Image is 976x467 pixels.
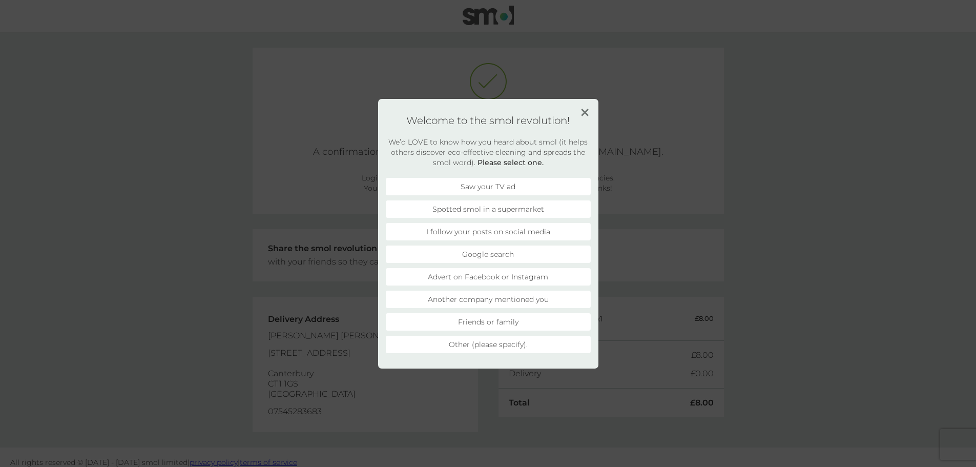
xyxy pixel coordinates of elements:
[386,178,591,195] li: Saw your TV ad
[386,223,591,240] li: I follow your posts on social media
[386,313,591,331] li: Friends or family
[386,291,591,308] li: Another company mentioned you
[386,200,591,218] li: Spotted smol in a supermarket
[386,137,591,168] h2: We’d LOVE to know how you heard about smol (it helps others discover eco-effective cleaning and s...
[386,268,591,286] li: Advert on Facebook or Instagram
[386,336,591,353] li: Other (please specify).
[581,109,589,116] img: close
[386,114,591,127] h1: Welcome to the smol revolution!
[386,246,591,263] li: Google search
[477,158,544,167] strong: Please select one.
